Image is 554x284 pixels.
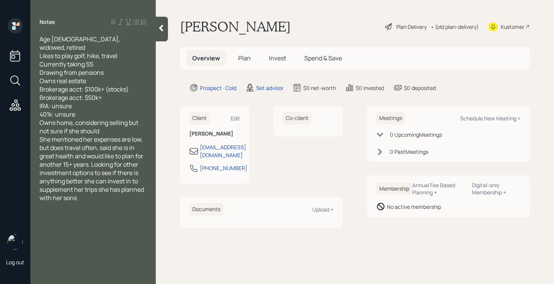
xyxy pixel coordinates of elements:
[269,54,286,62] span: Invest
[40,60,93,68] span: Currently taking SS
[390,131,442,139] div: 0 Upcoming Meeting s
[180,18,291,35] h1: [PERSON_NAME]
[40,18,55,26] label: Notes
[304,54,342,62] span: Spend & Save
[189,131,240,137] h6: [PERSON_NAME]
[376,183,412,195] h6: Membership
[40,110,75,118] span: 401k: unsure
[189,112,210,125] h6: Client
[387,203,441,211] div: No active membership
[238,54,251,62] span: Plan
[40,102,72,110] span: IRA: unsure
[40,35,121,52] span: Age [DEMOGRAPHIC_DATA], widowed, retired
[501,23,524,31] div: Kustomer
[40,93,102,102] span: Brokerage acct: $50k+
[231,115,240,122] div: Edit
[40,52,117,60] span: Likes to play golf, hike, travel
[189,203,223,216] h6: Documents
[390,148,428,156] div: 0 Past Meeting s
[283,112,312,125] h6: Co-client
[412,181,466,196] div: Annual Fee Based Planning +
[40,135,145,202] span: She mentioned her expenses are low, but does travel often, said she is in great health and would ...
[40,77,86,85] span: Owns real estate
[404,84,436,92] div: $0 deposited
[396,23,427,31] div: Plan Delivery
[40,85,129,93] span: Brokerage acct: $100k+ (stocks)
[303,84,336,92] div: $0 net-worth
[200,164,247,172] div: [PHONE_NUMBER]
[256,84,283,92] div: Set advisor
[200,84,236,92] div: Prospect · Cold
[192,54,220,62] span: Overview
[312,206,334,213] div: Upload +
[40,118,139,135] span: Owns home, considering selling but not sure if she should
[431,23,479,31] div: • (old plan-delivery)
[472,181,521,196] div: Digital-only Membership +
[40,68,104,77] span: Drawing from pensions
[376,112,405,125] h6: Meetings
[6,259,24,266] div: Log out
[8,234,23,249] img: retirable_logo.png
[356,84,384,92] div: $0 invested
[460,115,521,122] div: Schedule New Meeting +
[200,143,246,159] div: [EMAIL_ADDRESS][DOMAIN_NAME]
